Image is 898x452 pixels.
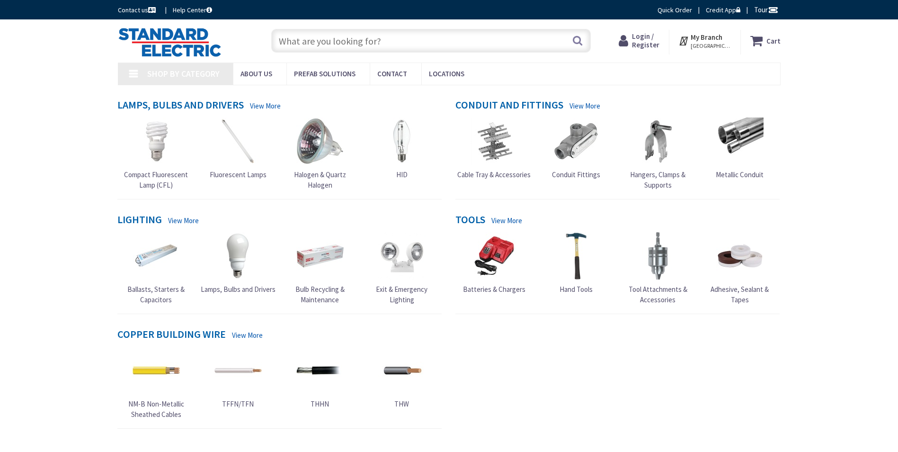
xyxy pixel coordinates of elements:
[378,232,426,280] img: Exit & Emergency Lighting
[363,232,441,305] a: Exit & Emergency Lighting Exit & Emergency Lighting
[240,69,272,78] span: About Us
[552,232,600,294] a: Hand Tools Hand Tools
[168,216,199,226] a: View More
[691,33,722,42] strong: My Branch
[214,232,262,280] img: Lamps, Bulbs and Drivers
[471,232,518,280] img: Batteries & Chargers
[552,118,600,180] a: Conduit Fittings Conduit Fittings
[463,285,525,294] span: Batteries & Chargers
[311,399,329,408] span: THHN
[619,32,659,49] a: Login / Register
[376,285,427,304] span: Exit & Emergency Lighting
[396,170,408,179] span: HID
[630,170,685,189] span: Hangers, Clamps & Supports
[117,328,226,342] h4: Copper Building Wire
[147,68,220,79] span: Shop By Category
[296,347,344,409] a: THHN THHN
[766,32,781,49] strong: Cart
[118,27,222,57] img: Standard Electric
[378,118,426,165] img: HID
[491,216,522,226] a: View More
[117,118,195,190] a: Compact Fluorescent Lamp (CFL) Compact Fluorescent Lamp (CFL)
[378,347,426,409] a: THW THW
[281,118,359,190] a: Halogen & Quartz Halogen Halogen & Quartz Halogen
[658,5,692,15] a: Quick Order
[250,101,281,111] a: View More
[214,118,262,165] img: Fluorescent Lamps
[118,5,158,15] a: Contact us
[296,232,344,280] img: Bulb Recycling & Maintenance
[378,347,426,394] img: THW
[457,170,531,179] span: Cable Tray & Accessories
[222,399,254,408] span: TFFN/TFN
[750,32,781,49] a: Cart
[296,347,344,394] img: THHN
[552,232,600,280] img: Hand Tools
[471,118,518,165] img: Cable Tray & Accessories
[294,69,356,78] span: Prefab Solutions
[706,5,740,15] a: Credit App
[294,170,346,189] span: Halogen & Quartz Halogen
[619,118,697,190] a: Hangers, Clamps & Supports Hangers, Clamps & Supports
[691,42,731,50] span: [GEOGRAPHIC_DATA], [GEOGRAPHIC_DATA]
[295,285,345,304] span: Bulb Recycling & Maintenance
[619,232,697,305] a: Tool Attachments & Accessories Tool Attachments & Accessories
[133,347,180,394] img: NM-B Non-Metallic Sheathed Cables
[124,170,188,189] span: Compact Fluorescent Lamp (CFL)
[117,232,195,305] a: Ballasts, Starters & Capacitors Ballasts, Starters & Capacitors
[232,330,263,340] a: View More
[117,347,195,419] a: NM-B Non-Metallic Sheathed Cables NM-B Non-Metallic Sheathed Cables
[117,99,244,113] h4: Lamps, Bulbs and Drivers
[394,399,409,408] span: THW
[701,232,779,305] a: Adhesive, Sealant & Tapes Adhesive, Sealant & Tapes
[455,99,563,113] h4: Conduit and Fittings
[632,32,659,49] span: Login / Register
[716,232,764,280] img: Adhesive, Sealant & Tapes
[281,232,359,305] a: Bulb Recycling & Maintenance Bulb Recycling & Maintenance
[629,285,687,304] span: Tool Attachments & Accessories
[296,118,344,165] img: Halogen & Quartz Halogen
[716,118,764,180] a: Metallic Conduit Metallic Conduit
[133,232,180,280] img: Ballasts, Starters & Capacitors
[560,285,593,294] span: Hand Tools
[711,285,769,304] span: Adhesive, Sealant & Tapes
[455,214,485,227] h4: Tools
[128,399,184,418] span: NM-B Non-Metallic Sheathed Cables
[117,214,162,227] h4: Lighting
[463,232,525,294] a: Batteries & Chargers Batteries & Chargers
[634,118,682,165] img: Hangers, Clamps & Supports
[678,32,731,49] div: My Branch [GEOGRAPHIC_DATA], [GEOGRAPHIC_DATA]
[210,170,267,179] span: Fluorescent Lamps
[173,5,212,15] a: Help Center
[552,170,600,179] span: Conduit Fittings
[552,118,600,165] img: Conduit Fittings
[377,69,407,78] span: Contact
[201,285,276,294] span: Lamps, Bulbs and Drivers
[569,101,600,111] a: View More
[634,232,682,280] img: Tool Attachments & Accessories
[214,347,262,394] img: TFFN/TFN
[716,170,764,179] span: Metallic Conduit
[378,118,426,180] a: HID HID
[214,347,262,409] a: TFFN/TFN TFFN/TFN
[201,232,276,294] a: Lamps, Bulbs and Drivers Lamps, Bulbs and Drivers
[716,118,764,165] img: Metallic Conduit
[457,118,531,180] a: Cable Tray & Accessories Cable Tray & Accessories
[133,118,180,165] img: Compact Fluorescent Lamp (CFL)
[271,29,591,53] input: What are you looking for?
[127,285,185,304] span: Ballasts, Starters & Capacitors
[210,118,267,180] a: Fluorescent Lamps Fluorescent Lamps
[754,5,778,14] span: Tour
[429,69,464,78] span: Locations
